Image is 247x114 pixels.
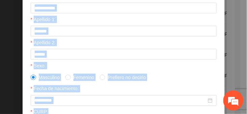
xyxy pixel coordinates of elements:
input: Apellido 1: [31,26,217,37]
input: Nombre: [31,3,217,13]
label: Apellido 1: [31,16,56,23]
label: Sexo: [31,62,46,69]
label: Apellido 2: [31,39,56,46]
span: Prefiero no decirlo [105,74,149,81]
span: Estamos en línea. [97,42,151,110]
div: Chatee con nosotros ahora [35,34,191,43]
textarea: Escriba su mensaje y pulse “Intro” [3,89,244,112]
input: Fecha de nacimiento: [35,97,207,104]
input: Apellido 2: [31,49,217,60]
span: Masculino [36,74,63,81]
label: Fecha de nacimiento: [31,85,79,93]
div: Minimizar ventana de chat en vivo [226,3,242,19]
span: Femenino [71,74,97,81]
